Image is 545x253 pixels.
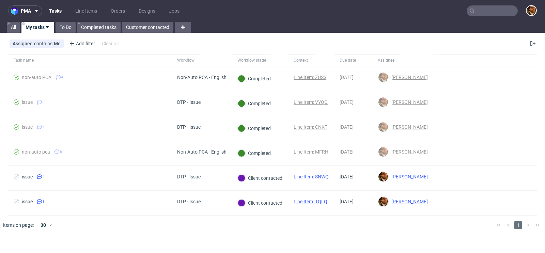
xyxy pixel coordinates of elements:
[294,174,329,179] a: Line Item: SNWQ
[43,124,45,130] span: 4
[340,99,354,105] span: [DATE]
[36,220,49,230] div: 30
[340,58,367,63] span: Due date
[177,75,227,80] div: Non-Auto PCA - English
[294,58,310,63] div: Context
[177,149,227,155] div: Non-Auto PCA - English
[66,38,96,49] div: Add filter
[14,58,166,63] span: Task name
[378,97,388,107] img: Matteo Corsico
[389,124,428,130] span: [PERSON_NAME]
[21,9,31,13] span: pma
[294,99,328,105] a: Line Item: VYQO
[107,5,129,16] a: Orders
[340,174,354,179] span: [DATE]
[294,199,327,204] a: Line Item: TQLQ
[527,6,536,15] img: Matteo Corsico
[389,199,428,204] span: [PERSON_NAME]
[13,41,34,46] span: Assignee
[22,199,33,204] div: issue
[177,99,201,105] div: DTP - Issue
[238,174,282,182] div: Client contacted
[60,149,62,155] span: 8
[238,199,282,207] div: Client contacted
[294,124,327,130] a: Line Item: CNKT
[378,147,388,157] img: Matteo Corsico
[22,124,33,130] div: issue
[165,5,184,16] a: Jobs
[21,22,54,33] a: My tasks
[378,58,394,63] div: Assignee
[122,22,173,33] a: Customer contacted
[378,197,388,206] img: Matteo Corsico
[177,199,201,204] div: DTP - Issue
[238,149,271,157] div: Completed
[238,75,271,82] div: Completed
[378,122,388,132] img: Matteo Corsico
[378,73,388,82] img: Matteo Corsico
[177,58,194,63] div: Workflow
[100,39,120,48] div: Clear all
[340,75,354,80] span: [DATE]
[11,7,21,15] img: logo
[7,22,20,33] a: All
[61,75,63,80] span: 4
[43,99,45,105] span: 3
[34,41,54,46] span: contains
[22,174,33,179] div: issue
[238,125,271,132] div: Completed
[294,75,326,80] a: Line Item: ZUSS
[22,99,33,105] div: issue
[8,5,42,16] button: pma
[3,222,34,228] span: Items on page:
[389,174,428,179] span: [PERSON_NAME]
[177,124,201,130] div: DTP - Issue
[77,22,121,33] a: Completed tasks
[177,174,201,179] div: DTP - Issue
[389,75,428,80] span: [PERSON_NAME]
[135,5,159,16] a: Designs
[378,172,388,181] img: Matteo Corsico
[22,75,51,80] div: non-auto PCA
[389,149,428,155] span: [PERSON_NAME]
[22,149,50,155] div: non-auto pca
[389,99,428,105] span: [PERSON_NAME]
[340,124,354,130] span: [DATE]
[54,41,61,46] div: Me
[238,100,271,107] div: Completed
[43,199,45,204] span: 8
[56,22,76,33] a: To Do
[43,174,45,179] span: 4
[45,5,66,16] a: Tasks
[294,149,328,155] a: Line Item: MFRH
[340,149,354,155] span: [DATE]
[71,5,101,16] a: Line Items
[237,58,266,63] div: Workflow stage
[514,221,522,229] span: 1
[340,199,354,204] span: [DATE]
